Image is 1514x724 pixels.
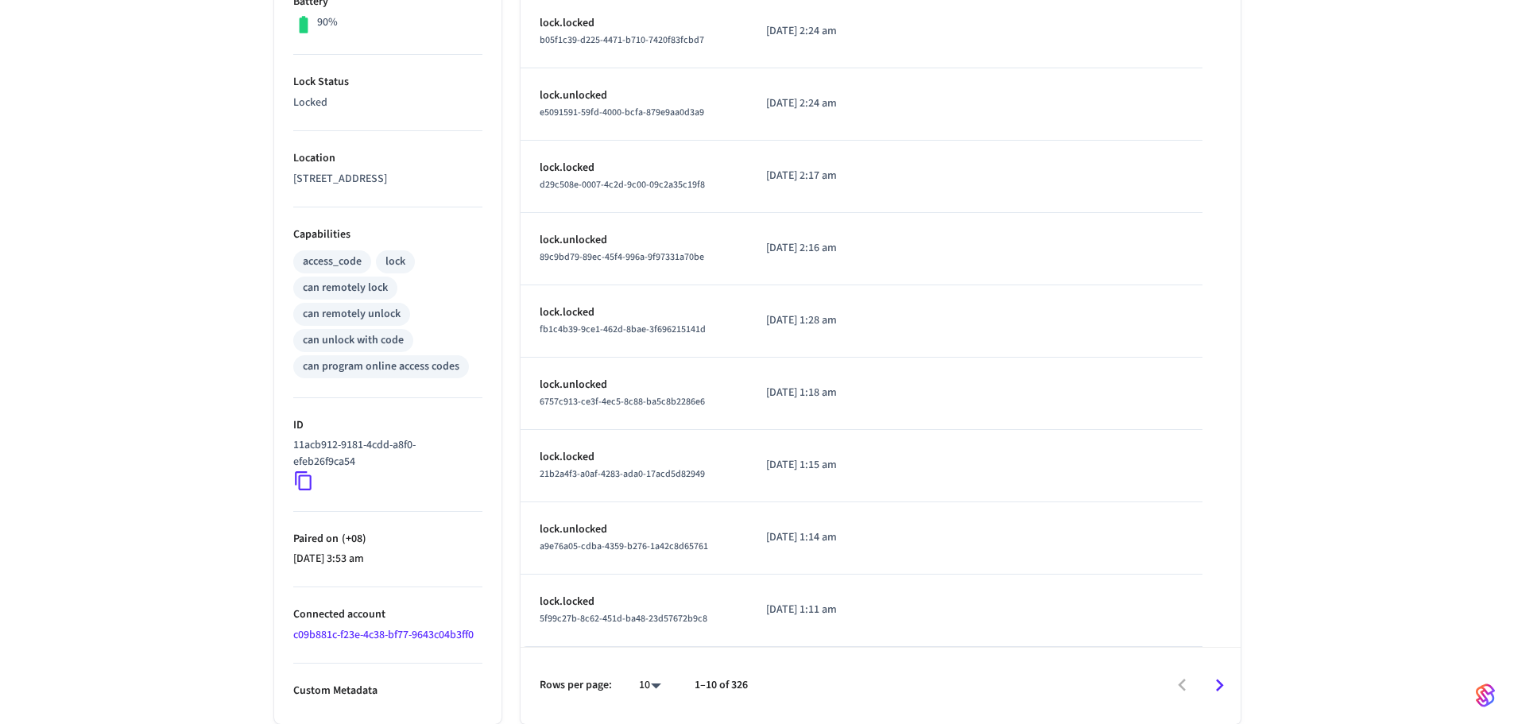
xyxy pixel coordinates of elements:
p: Paired on [293,531,482,548]
span: e5091591-59fd-4000-bcfa-879e9aa0d3a9 [540,106,704,119]
img: SeamLogoGradient.69752ec5.svg [1476,683,1495,708]
p: lock.locked [540,304,729,321]
p: [DATE] 2:24 am [766,95,846,112]
p: [DATE] 1:28 am [766,312,846,329]
span: ( +08 ) [339,531,366,547]
div: can remotely unlock [303,306,401,323]
span: d29c508e-0007-4c2d-9c00-09c2a35c19f8 [540,178,705,192]
p: [STREET_ADDRESS] [293,171,482,188]
div: 10 [631,674,669,697]
p: lock.unlocked [540,521,729,538]
button: Go to next page [1201,667,1238,704]
p: [DATE] 1:14 am [766,529,846,546]
div: access_code [303,254,362,270]
p: Lock Status [293,74,482,91]
span: 6757c913-ce3f-4ec5-8c88-ba5c8b2286e6 [540,395,705,408]
p: lock.unlocked [540,87,729,104]
p: lock.locked [540,594,729,610]
p: Rows per page: [540,677,612,694]
p: [DATE] 2:16 am [766,240,846,257]
p: lock.locked [540,15,729,32]
div: can remotely lock [303,280,388,296]
div: lock [385,254,405,270]
p: Location [293,150,482,167]
p: lock.unlocked [540,232,729,249]
div: can unlock with code [303,332,404,349]
p: [DATE] 1:18 am [766,385,846,401]
p: lock.unlocked [540,377,729,393]
div: can program online access codes [303,358,459,375]
p: [DATE] 2:24 am [766,23,846,40]
span: 89c9bd79-89ec-45f4-996a-9f97331a70be [540,250,704,264]
p: 11acb912-9181-4cdd-a8f0-efeb26f9ca54 [293,437,476,470]
span: b05f1c39-d225-4471-b710-7420f83fcbd7 [540,33,704,47]
p: Locked [293,95,482,111]
p: lock.locked [540,160,729,176]
p: [DATE] 2:17 am [766,168,846,184]
span: 21b2a4f3-a0af-4283-ada0-17acd5d82949 [540,467,705,481]
p: lock.locked [540,449,729,466]
span: 5f99c27b-8c62-451d-ba48-23d57672b9c8 [540,612,707,625]
p: [DATE] 1:15 am [766,457,846,474]
p: [DATE] 1:11 am [766,602,846,618]
p: [DATE] 3:53 am [293,551,482,567]
p: 90% [317,14,338,31]
p: ID [293,417,482,434]
p: 1–10 of 326 [695,677,748,694]
span: fb1c4b39-9ce1-462d-8bae-3f696215141d [540,323,706,336]
p: Capabilities [293,226,482,243]
span: a9e76a05-cdba-4359-b276-1a42c8d65761 [540,540,708,553]
p: Connected account [293,606,482,623]
a: c09b881c-f23e-4c38-bf77-9643c04b3ff0 [293,627,474,643]
p: Custom Metadata [293,683,482,699]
